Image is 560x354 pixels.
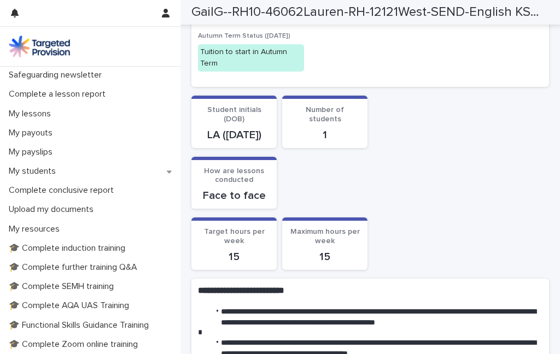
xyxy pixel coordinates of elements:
p: 🎓 Complete Zoom online training [4,339,147,350]
p: 🎓 Complete AQA UAS Training [4,300,138,311]
p: My payouts [4,128,61,138]
p: 15 [198,250,270,263]
p: 🎓 Complete further training Q&A [4,262,146,273]
span: Maximum hours per week [290,228,360,245]
p: My resources [4,224,68,234]
p: 🎓 Functional Skills Guidance Training [4,320,157,331]
span: How are lessons conducted [204,167,264,184]
p: 🎓 Complete SEMH training [4,281,122,292]
span: Student initials (DOB) [207,106,261,123]
span: Autumn Term Status ([DATE]) [198,33,290,39]
p: 15 [289,250,361,263]
h2: GailG--RH10-46062Lauren-RH-12121West-SEND-English KS3 Maths KS3-16467 [191,4,545,20]
img: M5nRWzHhSzIhMunXDL62 [9,36,70,57]
p: My students [4,166,65,176]
p: My lessons [4,109,60,119]
span: Number of students [306,106,344,123]
p: Complete conclusive report [4,185,122,196]
p: Complete a lesson report [4,89,114,99]
div: Tuition to start in Autumn Term [198,44,304,72]
span: Target hours per week [204,228,265,245]
p: Face to face [198,189,270,202]
p: 🎓 Complete induction training [4,243,134,253]
p: LA ([DATE]) [198,128,270,141]
p: My payslips [4,147,61,157]
p: Upload my documents [4,204,102,215]
p: 1 [289,128,361,141]
p: Safeguarding newsletter [4,70,110,80]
